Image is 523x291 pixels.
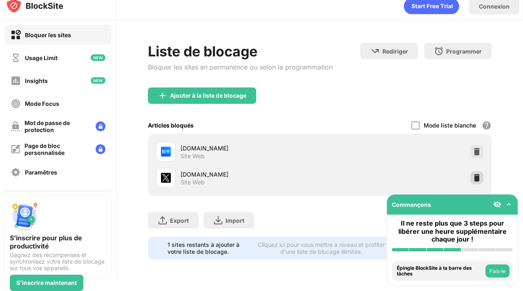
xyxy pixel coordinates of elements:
div: Mot de passe de protection [25,119,89,133]
div: [DOMAIN_NAME] [181,170,320,179]
img: settings-off.svg [11,167,21,177]
div: Page de bloc personnalisée [25,142,89,156]
img: customize-block-page-off.svg [11,144,20,154]
div: Bloquer les sites [25,31,71,38]
img: new-icon.svg [91,54,105,61]
div: Programmer [446,48,482,55]
img: omni-setup-toggle.svg [505,200,513,208]
img: time-usage-off.svg [11,53,21,63]
img: new-icon.svg [91,77,105,84]
img: password-protection-off.svg [11,121,20,131]
div: Articles bloqués [148,122,194,129]
div: Liste de blocage [148,43,333,60]
div: Cliquez ici pour vous mettre à niveau et profiter d'une liste de blocage illimitée. [256,241,387,255]
img: eye-not-visible.svg [493,200,501,208]
div: Ajouter à la liste de blocage [170,92,246,99]
img: focus-off.svg [11,98,21,109]
div: Rediriger [382,48,408,55]
div: Épingle BlockSite à ta barre des tâches [397,265,483,277]
div: Bloquer les sites en permanence ou selon la programmation [148,63,333,71]
button: Fais-le [485,264,510,278]
div: Commençons [392,201,431,208]
div: 1 sites restants à ajouter à votre liste de blocage. [168,241,251,255]
div: Paramêtres [25,169,57,176]
div: S'inscrire pour plus de productivité [10,234,106,250]
div: Insights [25,77,48,84]
div: Site Web [181,179,205,186]
div: Connexion [479,3,510,10]
div: Import [226,217,244,224]
img: lock-menu.svg [96,144,105,154]
div: [DOMAIN_NAME] [181,144,320,152]
img: block-on.svg [11,30,21,40]
div: Export [170,217,189,224]
div: Il ne reste plus que 3 steps pour libérer une heure supplémentaire chaque jour ! [392,219,513,243]
div: Gagnez des récompenses et synchronisez votre liste de blocage sur tous vos appareils. [10,252,106,271]
img: about-off.svg [11,190,21,200]
div: S'inscrire maintenant [16,280,77,286]
img: insights-off.svg [11,76,21,86]
div: Mode Focus [25,100,59,107]
img: push-signup.svg [10,201,39,231]
div: Usage Limit [25,54,58,61]
div: Mode liste blanche [424,122,476,129]
img: favicons [161,147,171,157]
div: Site Web [181,152,205,160]
img: lock-menu.svg [96,121,105,131]
img: favicons [161,173,171,183]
